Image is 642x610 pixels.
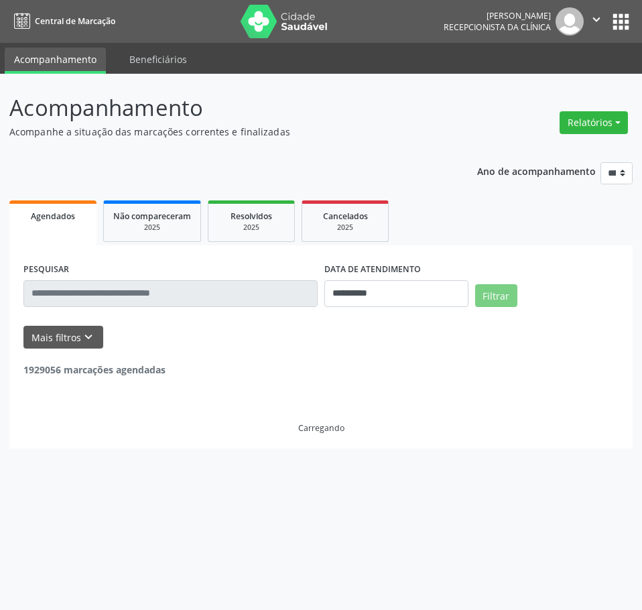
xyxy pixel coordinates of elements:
[218,223,285,233] div: 2025
[444,21,551,33] span: Recepcionista da clínica
[560,111,628,134] button: Relatórios
[23,326,103,349] button: Mais filtroskeyboard_arrow_down
[324,259,421,280] label: DATA DE ATENDIMENTO
[323,210,368,222] span: Cancelados
[81,330,96,345] i: keyboard_arrow_down
[5,48,106,74] a: Acompanhamento
[113,210,191,222] span: Não compareceram
[298,422,344,434] div: Carregando
[113,223,191,233] div: 2025
[23,259,69,280] label: PESQUISAR
[589,12,604,27] i: 
[9,125,446,139] p: Acompanhe a situação das marcações correntes e finalizadas
[556,7,584,36] img: img
[609,10,633,34] button: apps
[120,48,196,71] a: Beneficiários
[23,363,166,376] strong: 1929056 marcações agendadas
[9,10,115,32] a: Central de Marcação
[231,210,272,222] span: Resolvidos
[35,15,115,27] span: Central de Marcação
[312,223,379,233] div: 2025
[477,162,596,179] p: Ano de acompanhamento
[584,7,609,36] button: 
[31,210,75,222] span: Agendados
[475,284,517,307] button: Filtrar
[444,10,551,21] div: [PERSON_NAME]
[9,91,446,125] p: Acompanhamento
